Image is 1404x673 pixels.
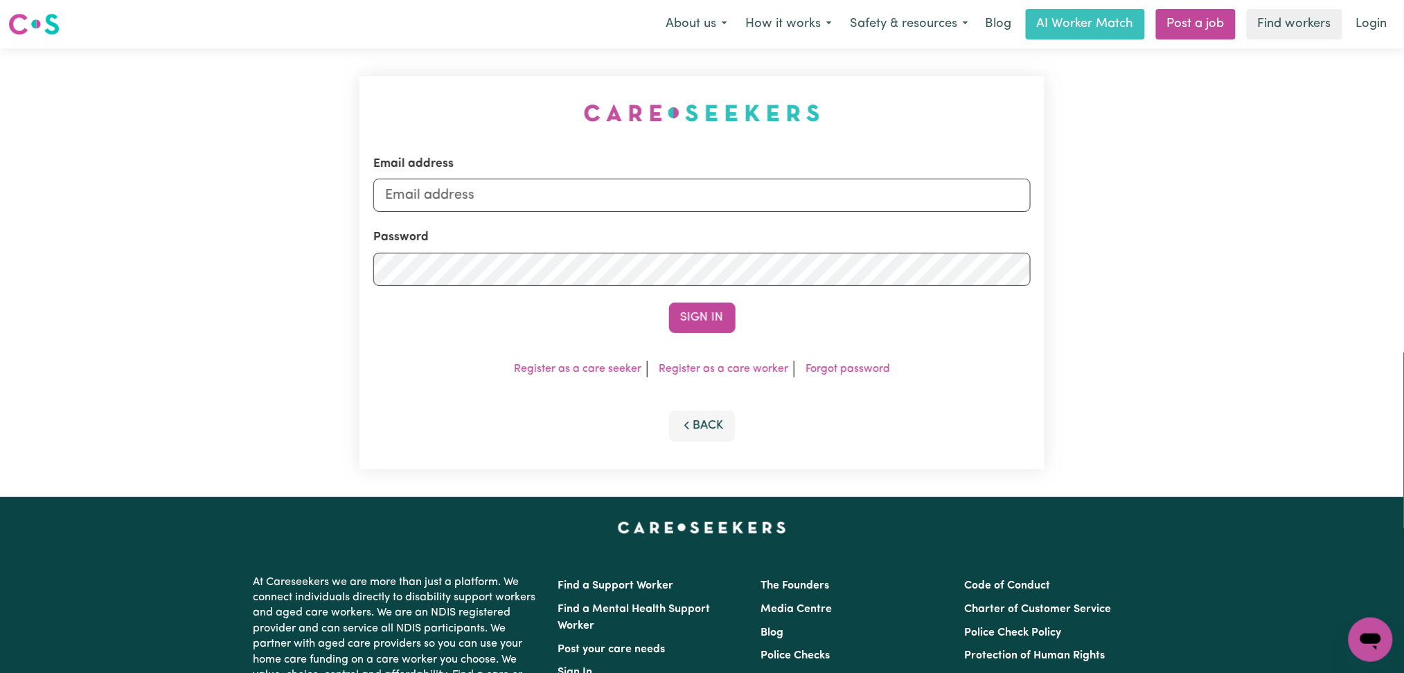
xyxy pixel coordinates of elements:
[514,364,641,375] a: Register as a care seeker
[8,8,60,40] a: Careseekers logo
[761,627,784,638] a: Blog
[373,155,454,173] label: Email address
[373,179,1031,212] input: Email address
[8,12,60,37] img: Careseekers logo
[657,10,736,39] button: About us
[761,580,830,591] a: The Founders
[1156,9,1236,39] a: Post a job
[558,644,666,655] a: Post your care needs
[736,10,841,39] button: How it works
[618,522,786,533] a: Careseekers home page
[669,411,736,441] button: Back
[1348,9,1396,39] a: Login
[841,10,977,39] button: Safety & resources
[806,364,890,375] a: Forgot password
[1349,618,1393,662] iframe: Button to launch messaging window
[761,604,833,615] a: Media Centre
[669,303,736,333] button: Sign In
[1247,9,1342,39] a: Find workers
[1026,9,1145,39] a: AI Worker Match
[964,580,1050,591] a: Code of Conduct
[964,604,1111,615] a: Charter of Customer Service
[761,650,830,661] a: Police Checks
[977,9,1020,39] a: Blog
[558,604,711,631] a: Find a Mental Health Support Worker
[373,228,429,246] label: Password
[558,580,674,591] a: Find a Support Worker
[964,650,1105,661] a: Protection of Human Rights
[964,627,1061,638] a: Police Check Policy
[659,364,788,375] a: Register as a care worker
